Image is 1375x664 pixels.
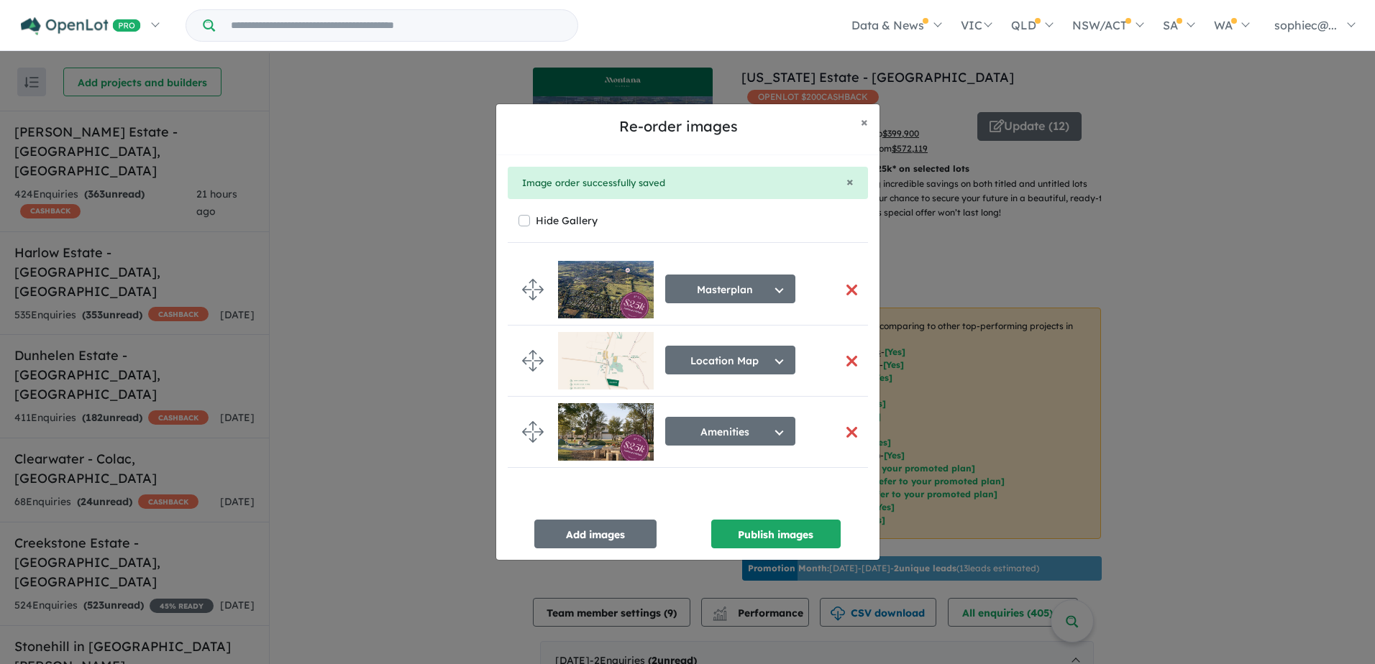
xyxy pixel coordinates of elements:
img: drag.svg [522,279,544,300]
span: × [861,114,868,130]
button: Location Map [665,346,795,374]
button: Publish images [711,520,841,548]
img: drag.svg [522,421,544,443]
button: Add images [534,520,657,548]
button: Close [846,175,854,188]
img: Montana%20Estate%20-%20Kilmore___1742450260.jpg [558,261,654,318]
div: Image order successfully saved [508,167,868,200]
img: Montana%20Estate%20-%20Kilmore___1737325492_0.jpg [558,332,654,389]
img: Montana%20Estate%20-%20Kilmore___1742450450.jpg [558,403,654,461]
button: Amenities [665,417,795,446]
span: sophiec@... [1274,18,1337,32]
input: Try estate name, suburb, builder or developer [218,10,575,41]
button: Masterplan [665,275,795,303]
span: × [846,173,854,190]
label: Hide Gallery [536,211,598,231]
img: drag.svg [522,350,544,372]
img: Openlot PRO Logo White [21,17,141,35]
h5: Re-order images [508,116,849,137]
